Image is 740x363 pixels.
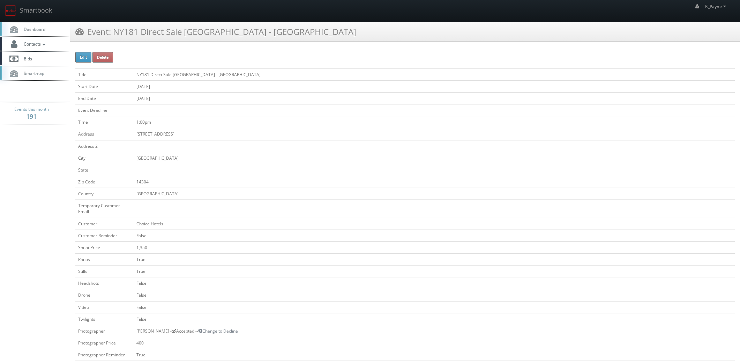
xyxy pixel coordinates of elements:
[75,104,134,116] td: Event Deadline
[75,313,134,325] td: Twilights
[75,140,134,152] td: Address 2
[134,152,735,164] td: [GEOGRAPHIC_DATA]
[134,325,735,337] td: [PERSON_NAME] - Accepted --
[26,112,37,121] strong: 191
[75,26,356,38] h3: Event: NY181 Direct Sale [GEOGRAPHIC_DATA] - [GEOGRAPHIC_DATA]
[134,289,735,301] td: False
[75,289,134,301] td: Drone
[75,80,134,92] td: Start Date
[134,92,735,104] td: [DATE]
[75,301,134,313] td: Video
[75,337,134,349] td: Photographer Price
[75,266,134,277] td: Stills
[134,80,735,92] td: [DATE]
[134,116,735,128] td: 1:00pm
[75,92,134,104] td: End Date
[20,26,45,32] span: Dashboard
[75,253,134,265] td: Panos
[134,301,735,313] td: False
[134,349,735,361] td: True
[134,68,735,80] td: NY181 Direct Sale [GEOGRAPHIC_DATA] - [GEOGRAPHIC_DATA]
[92,52,113,63] button: Delete
[75,176,134,188] td: Zip Code
[134,313,735,325] td: False
[75,116,134,128] td: Time
[75,349,134,361] td: Photographer Reminder
[20,41,47,47] span: Contacts
[75,152,134,164] td: City
[75,128,134,140] td: Address
[134,128,735,140] td: [STREET_ADDRESS]
[75,68,134,80] td: Title
[20,70,44,76] span: Smartmap
[134,337,735,349] td: 400
[75,325,134,337] td: Photographer
[75,188,134,200] td: Country
[75,241,134,253] td: Shoot Price
[134,176,735,188] td: 14304
[134,230,735,241] td: False
[75,230,134,241] td: Customer Reminder
[75,52,91,63] button: Edit
[134,188,735,200] td: [GEOGRAPHIC_DATA]
[134,218,735,230] td: Choice Hotels
[134,277,735,289] td: False
[75,277,134,289] td: Headshots
[705,3,728,9] span: K_Payne
[14,106,49,113] span: Events this month
[134,266,735,277] td: True
[75,218,134,230] td: Customer
[5,5,16,16] img: smartbook-logo.png
[134,241,735,253] td: 1,350
[75,200,134,218] td: Temporary Customer Email
[134,253,735,265] td: True
[20,56,32,61] span: Bids
[75,164,134,176] td: State
[198,328,238,334] a: Change to Decline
